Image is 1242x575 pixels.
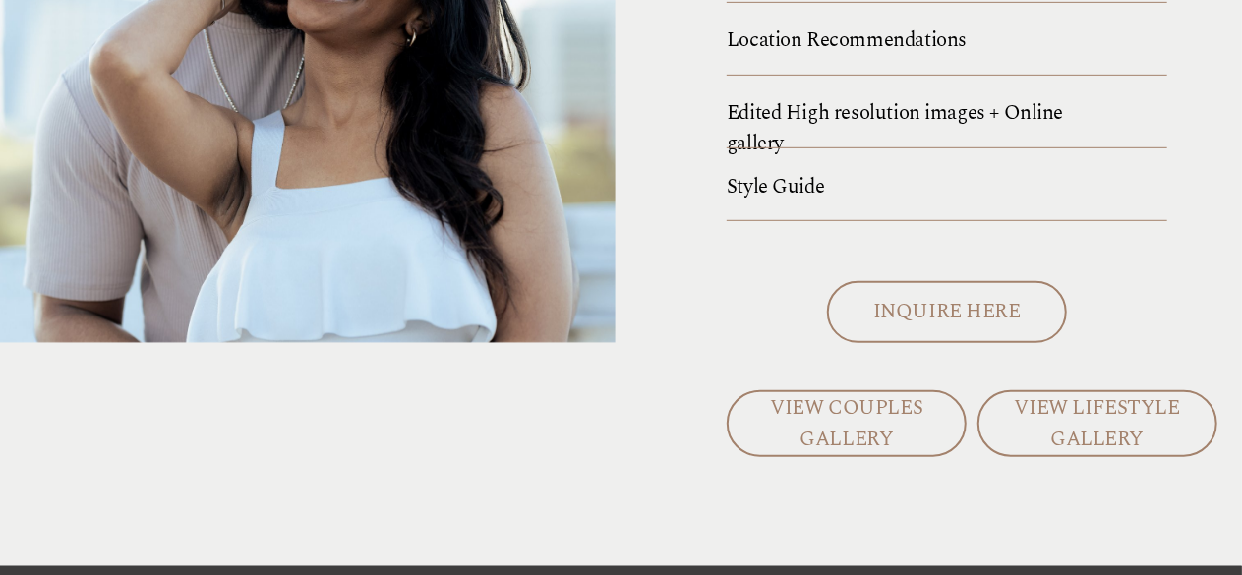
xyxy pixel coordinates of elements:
a: VIEW LIFESTYLE GALLERY [977,390,1217,457]
p: Style Guide [727,172,1117,202]
p: Location Recommendations [727,26,1017,56]
p: Edited High resolution images + Online gallery [727,98,1117,159]
a: INQUIRE HERE [827,281,1067,343]
a: VIEW COUPLES GALLERY [727,390,967,457]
